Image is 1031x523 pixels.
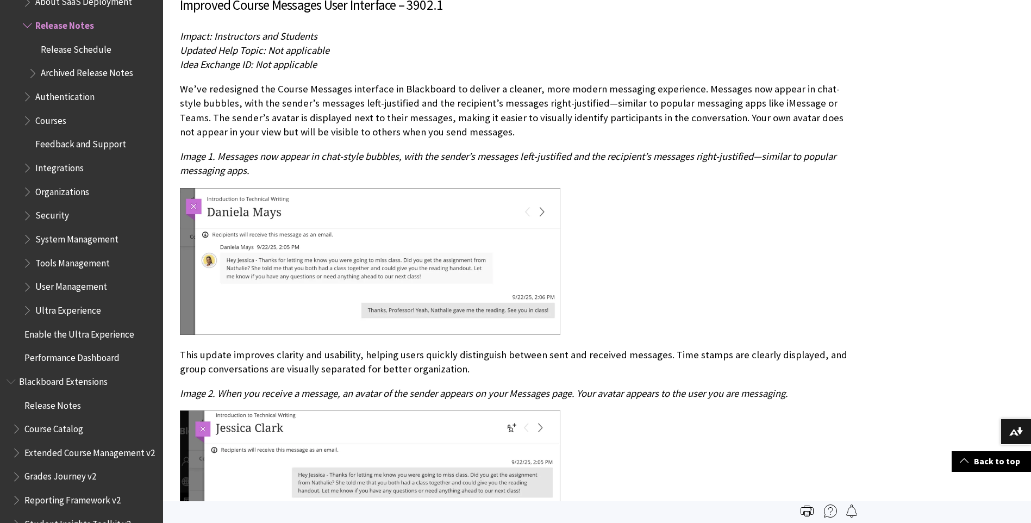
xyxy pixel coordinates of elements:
p: This update improves clarity and usability, helping users quickly distinguish between sent and re... [180,348,854,376]
img: Course Messages page with an instructor messaging a student with a question. The student has sent... [180,188,560,335]
a: Back to top [952,451,1031,471]
span: User Management [35,278,107,292]
span: Extended Course Management v2 [24,444,155,458]
span: Ultra Experience [35,301,101,316]
span: Organizations [35,183,89,197]
span: Release Notes [35,16,94,31]
span: Enable the Ultra Experience [24,325,134,340]
span: Release Notes [24,396,81,411]
span: Feedback and Support [35,135,126,150]
span: Courses [35,111,66,126]
span: Reporting Framework v2 [24,491,121,506]
p: We’ve redesigned the Course Messages interface in Blackboard to deliver a cleaner, more modern me... [180,82,854,139]
span: Impact: Instructors and Students [180,30,317,42]
span: Blackboard Extensions [19,372,108,387]
span: Course Catalog [24,420,83,434]
span: Archived Release Notes [41,64,133,79]
span: Updated Help Topic: Not applicable [180,44,329,57]
span: Image 2. When you receive a message, an avatar of the sender appears on your Messages page. Your ... [180,387,788,400]
img: More help [824,505,837,518]
span: Performance Dashboard [24,348,120,363]
span: Tools Management [35,254,110,269]
span: Image 1. Messages now appear in chat-style bubbles, with the sender’s messages left-justified and... [180,150,836,177]
span: System Management [35,230,118,245]
span: Grades Journey v2 [24,468,96,482]
span: Idea Exchange ID: Not applicable [180,58,317,71]
span: Authentication [35,88,95,102]
span: Release Schedule [41,40,111,55]
span: Integrations [35,159,84,173]
span: Security [35,207,69,221]
img: Follow this page [845,505,858,518]
img: Print [801,505,814,518]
